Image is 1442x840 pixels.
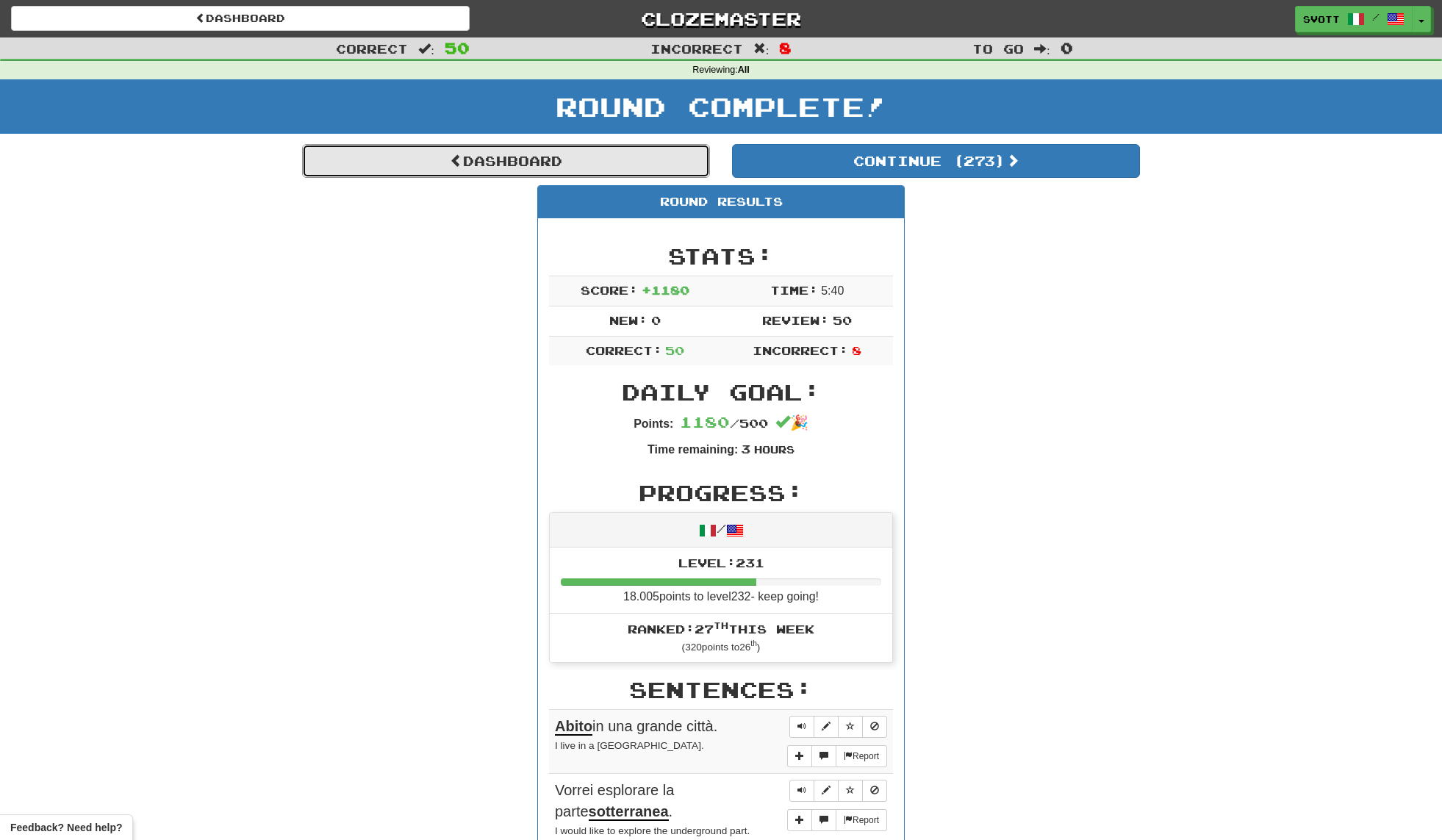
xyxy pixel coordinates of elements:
[549,481,893,505] h2: Progress:
[1372,12,1380,22] span: /
[862,780,887,802] button: Toggle ignore
[634,417,673,430] strong: Points:
[550,513,892,548] div: /
[753,43,770,55] span: :
[1034,43,1050,55] span: :
[581,283,638,297] span: Score:
[680,413,730,431] span: 1180
[762,313,829,327] span: Review:
[972,41,1024,56] span: To go
[586,343,662,357] span: Correct:
[852,343,861,357] span: 8
[753,343,848,357] span: Incorrect:
[787,809,887,831] div: More sentence controls
[836,745,887,767] button: Report
[538,186,904,218] div: Round Results
[814,716,839,738] button: Edit sentence
[1303,12,1340,26] span: svott
[836,809,887,831] button: Report
[555,782,674,821] span: Vorrei esplorare la parte .
[787,809,812,831] button: Add sentence to collection
[549,678,893,702] h2: Sentences:
[555,825,750,836] small: I would like to explore the underground part.
[714,620,728,631] sup: th
[549,244,893,268] h2: Stats:
[418,43,434,55] span: :
[741,442,750,456] span: 3
[738,65,750,75] strong: All
[787,745,812,767] button: Add sentence to collection
[555,718,592,736] u: Abito
[628,622,814,636] span: Ranked: 27 this week
[302,144,710,178] a: Dashboard
[336,41,408,56] span: Correct
[750,639,757,647] sup: th
[650,41,743,56] span: Incorrect
[11,6,470,31] a: Dashboard
[665,343,684,357] span: 50
[550,548,892,614] li: 18.005 points to level 232 - keep going!
[862,716,887,738] button: Toggle ignore
[754,443,794,456] small: Hours
[833,313,852,327] span: 50
[445,39,470,57] span: 50
[549,380,893,404] h2: Daily Goal:
[789,716,887,738] div: Sentence controls
[680,416,768,430] span: / 500
[789,780,814,802] button: Play sentence audio
[1295,6,1413,32] a: svott /
[838,716,863,738] button: Toggle favorite
[821,284,844,297] span: 5 : 40
[648,443,738,456] strong: Time remaining:
[651,313,661,327] span: 0
[5,92,1437,121] h1: Round Complete!
[682,642,761,653] small: ( 320 points to 26 )
[555,740,704,751] small: I live in a [GEOGRAPHIC_DATA].
[779,39,792,57] span: 8
[789,780,887,802] div: Sentence controls
[609,313,648,327] span: New:
[492,6,950,32] a: Clozemaster
[775,414,808,431] span: 🎉
[589,803,669,821] u: sotterranea
[732,144,1140,178] button: Continue (273)
[555,718,717,736] span: in una grande città.
[678,556,764,570] span: Level: 231
[10,820,122,835] span: Open feedback widget
[838,780,863,802] button: Toggle favorite
[770,283,818,297] span: Time:
[814,780,839,802] button: Edit sentence
[789,716,814,738] button: Play sentence audio
[787,745,887,767] div: More sentence controls
[1061,39,1073,57] span: 0
[642,283,689,297] span: + 1180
